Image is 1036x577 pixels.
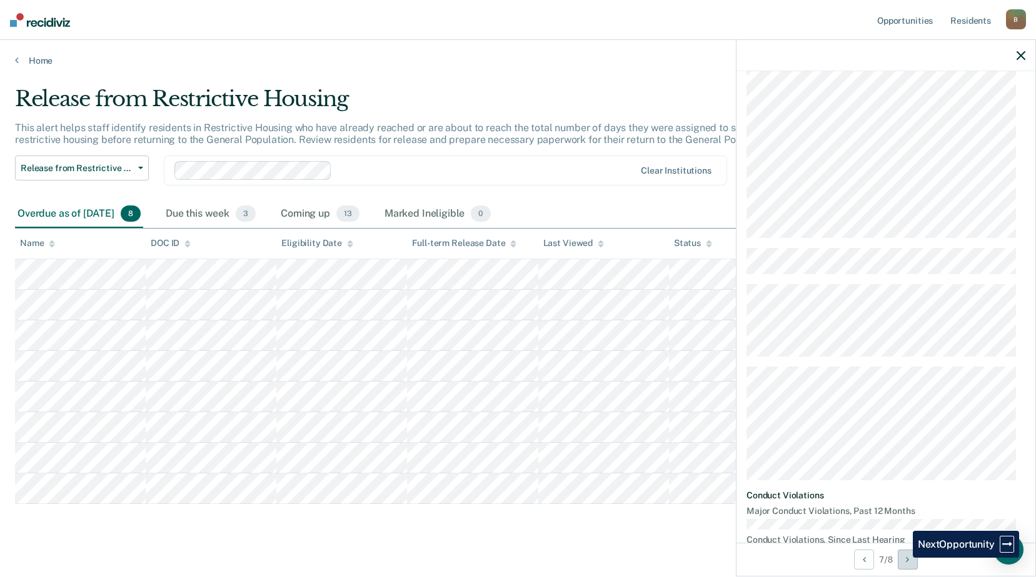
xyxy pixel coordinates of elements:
[281,238,353,249] div: Eligibility Date
[1006,9,1026,29] div: B
[21,163,133,174] span: Release from Restrictive Housing
[15,55,1021,66] a: Home
[747,535,1025,545] dt: Conduct Violations, Since Last Hearing
[278,200,362,228] div: Coming up
[151,238,191,249] div: DOC ID
[737,543,1035,576] div: 7 / 8
[412,238,516,249] div: Full-term Release Date
[898,550,918,570] button: Next Opportunity
[20,238,55,249] div: Name
[15,86,792,122] div: Release from Restrictive Housing
[747,490,1025,501] dt: Conduct Violations
[471,205,490,222] span: 0
[163,200,258,228] div: Due this week
[15,200,143,228] div: Overdue as of [DATE]
[382,200,493,228] div: Marked Ineligible
[747,506,1025,516] dt: Major Conduct Violations, Past 12 Months
[641,165,712,176] div: Clear institutions
[993,535,1023,565] div: Open Intercom Messenger
[15,122,775,145] p: This alert helps staff identify residents in Restrictive Housing who have already reached or are ...
[236,205,256,222] span: 3
[854,550,874,570] button: Previous Opportunity
[674,238,712,249] div: Status
[543,238,604,249] div: Last Viewed
[336,205,360,222] span: 13
[10,13,70,27] img: Recidiviz
[121,205,141,222] span: 8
